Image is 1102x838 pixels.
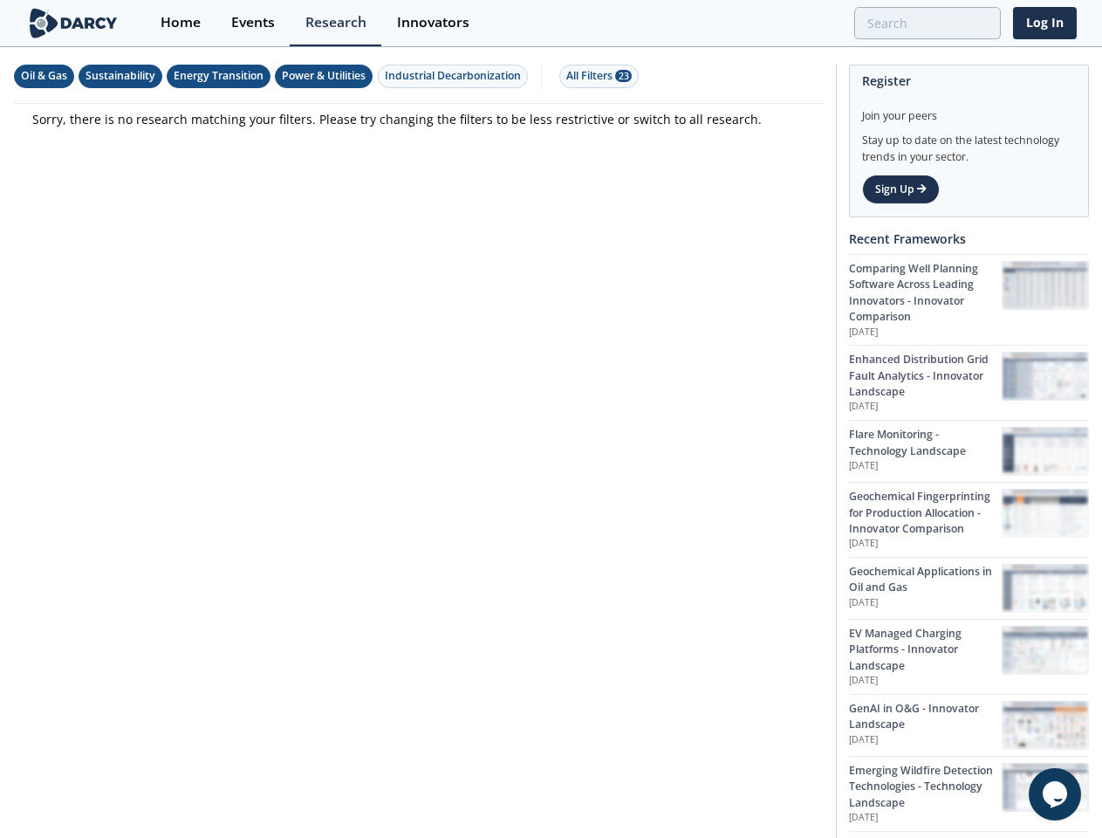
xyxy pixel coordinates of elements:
div: Stay up to date on the latest technology trends in your sector. [862,124,1076,165]
div: Energy Transition [174,68,264,84]
div: Industrial Decarbonization [385,68,521,84]
p: [DATE] [849,400,1002,414]
a: Geochemical Applications in Oil and Gas [DATE] Geochemical Applications in Oil and Gas preview [849,557,1089,619]
button: All Filters 23 [559,65,639,88]
a: Geochemical Fingerprinting for Production Allocation - Innovator Comparison [DATE] Geochemical Fi... [849,482,1089,557]
img: logo-wide.svg [26,8,121,38]
p: Sorry, there is no research matching your filters. Please try changing the filters to be less res... [32,110,805,128]
button: Energy Transition [167,65,270,88]
div: Events [231,16,275,30]
div: Sustainability [86,68,155,84]
a: EV Managed Charging Platforms - Innovator Landscape [DATE] EV Managed Charging Platforms - Innova... [849,619,1089,694]
span: 23 [615,70,632,82]
p: [DATE] [849,459,1002,473]
div: Research [305,16,366,30]
div: Join your peers [862,96,1076,124]
p: [DATE] [849,537,1002,551]
div: Home [161,16,201,30]
p: [DATE] [849,674,1002,688]
div: All Filters [566,68,632,84]
div: Geochemical Fingerprinting for Production Allocation - Innovator Comparison [849,489,1002,537]
div: Enhanced Distribution Grid Fault Analytics - Innovator Landscape [849,352,1002,400]
button: Industrial Decarbonization [378,65,528,88]
a: Sign Up [862,175,940,204]
p: [DATE] [849,733,1002,747]
p: [DATE] [849,596,1002,610]
div: Flare Monitoring - Technology Landscape [849,427,1002,459]
input: Advanced Search [854,7,1001,39]
div: GenAI in O&G - Innovator Landscape [849,701,1002,733]
div: Oil & Gas [21,68,67,84]
div: Innovators [397,16,469,30]
a: Enhanced Distribution Grid Fault Analytics - Innovator Landscape [DATE] Enhanced Distribution Gri... [849,345,1089,420]
button: Oil & Gas [14,65,74,88]
div: EV Managed Charging Platforms - Innovator Landscape [849,626,1002,674]
button: Power & Utilities [275,65,373,88]
p: [DATE] [849,811,1002,825]
a: Log In [1013,7,1077,39]
div: Comparing Well Planning Software Across Leading Innovators - Innovator Comparison [849,261,1002,326]
div: Recent Frameworks [849,223,1089,254]
iframe: chat widget [1029,768,1085,821]
p: [DATE] [849,326,1002,340]
button: Sustainability [79,65,162,88]
div: Power & Utilities [282,68,366,84]
a: Comparing Well Planning Software Across Leading Innovators - Innovator Comparison [DATE] Comparin... [849,254,1089,345]
a: GenAI in O&G - Innovator Landscape [DATE] GenAI in O&G - Innovator Landscape preview [849,694,1089,756]
div: Emerging Wildfire Detection Technologies - Technology Landscape [849,763,1002,811]
div: Geochemical Applications in Oil and Gas [849,564,1002,596]
a: Flare Monitoring - Technology Landscape [DATE] Flare Monitoring - Technology Landscape preview [849,420,1089,482]
div: Register [862,65,1076,96]
a: Emerging Wildfire Detection Technologies - Technology Landscape [DATE] Emerging Wildfire Detectio... [849,756,1089,831]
